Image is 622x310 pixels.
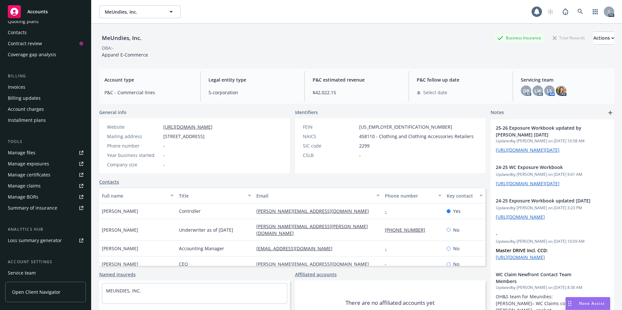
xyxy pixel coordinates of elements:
[385,227,430,233] a: [PHONE_NUMBER]
[163,161,165,168] span: -
[521,76,609,83] span: Servicing team
[385,261,392,267] a: -
[5,104,86,114] a: Account charges
[5,49,86,60] a: Coverage gap analysis
[359,152,361,159] span: -
[494,34,544,42] div: Business Insurance
[99,109,127,116] span: General info
[523,87,529,94] span: DB
[544,5,557,18] a: Start snowing
[566,297,574,310] div: Drag to move
[163,142,165,149] span: -
[256,192,373,199] div: Email
[5,138,86,145] div: Tools
[5,268,86,278] a: Service team
[453,226,459,233] span: No
[5,235,86,246] a: Loss summary generator
[102,261,138,267] span: [PERSON_NAME]
[491,109,504,117] span: Notes
[179,192,244,199] div: Title
[496,138,609,144] span: Updated by [PERSON_NAME] on [DATE] 10:58 AM
[5,192,86,202] a: Manage BORs
[8,181,41,191] div: Manage claims
[99,34,144,42] div: MeUndies, Inc.
[179,245,224,252] span: Accounting Manager
[8,38,42,49] div: Contract review
[549,34,588,42] div: Total Rewards
[163,152,165,159] span: -
[179,208,201,214] span: Controller
[8,16,39,27] div: Quoting plans
[303,123,357,130] div: FEIN
[295,271,337,278] a: Affiliated accounts
[496,164,592,171] span: 24-25 WC Exposure Workbook
[107,152,161,159] div: Year business started
[5,82,86,92] a: Invoices
[453,208,461,214] span: Yes
[385,208,392,214] a: -
[313,89,401,96] span: $42,022.15
[102,226,138,233] span: [PERSON_NAME]
[295,109,318,116] span: Identifiers
[8,49,56,60] div: Coverage gap analysis
[8,192,38,202] div: Manage BORs
[496,197,592,204] span: 24-25 Exposure Workbook updated [DATE]
[5,73,86,79] div: Billing
[102,245,138,252] span: [PERSON_NAME]
[5,16,86,27] a: Quoting plans
[589,5,602,18] a: Switch app
[5,259,86,265] div: Account settings
[593,32,614,44] div: Actions
[313,76,401,83] span: P&C estimated revenue
[382,188,444,203] button: Phone number
[8,82,25,92] div: Invoices
[99,188,176,203] button: Full name
[5,93,86,103] a: Billing updates
[534,87,541,94] span: LW
[496,254,545,260] a: [URL][DOMAIN_NAME]
[99,178,119,185] a: Contacts
[256,223,368,236] a: [PERSON_NAME][EMAIL_ADDRESS][PERSON_NAME][DOMAIN_NAME]
[423,89,447,96] span: Select date
[359,123,452,130] span: [US_EMPLOYER_IDENTIFICATION_NUMBER]
[5,27,86,38] a: Contacts
[5,3,86,21] a: Accounts
[303,152,357,159] div: CSLB
[106,288,141,294] a: MEUNDIES, INC.
[491,192,614,226] div: 24-25 Exposure Workbook updated [DATE]Updatedby [PERSON_NAME] on [DATE] 3:23 PM[URL][DOMAIN_NAME]
[496,285,609,291] span: Updated by [PERSON_NAME] on [DATE] 8:30 AM
[107,161,161,168] div: Company size
[8,104,44,114] div: Account charges
[5,148,86,158] a: Manage files
[496,214,545,220] a: [URL][DOMAIN_NAME]
[491,119,614,159] div: 25-26 Exposure Workbook updated by [PERSON_NAME] [DATE]Updatedby [PERSON_NAME] on [DATE] 10:58 AM...
[8,159,49,169] div: Manage exposures
[8,170,50,180] div: Manage certificates
[163,124,212,130] a: [URL][DOMAIN_NAME]
[556,85,566,96] img: photo
[447,192,476,199] div: Key contact
[27,9,48,14] span: Accounts
[579,301,605,306] span: Nova Assist
[8,148,35,158] div: Manage files
[209,76,297,83] span: Legal entity type
[359,133,474,140] span: 458110 - Clothing and Clothing Accessories Retailers
[8,93,41,103] div: Billing updates
[574,5,587,18] a: Search
[496,247,548,253] strong: Master DRIVE Incl. CCD:
[5,159,86,169] span: Manage exposures
[385,245,392,252] a: -
[256,208,374,214] a: [PERSON_NAME][EMAIL_ADDRESS][DOMAIN_NAME]
[593,32,614,45] button: Actions
[8,235,62,246] div: Loss summary generator
[496,180,560,187] a: [URL][DOMAIN_NAME][DATE]
[496,205,609,211] span: Updated by [PERSON_NAME] on [DATE] 3:23 PM
[5,226,86,233] div: Analytics hub
[491,226,614,266] div: -Updatedby [PERSON_NAME] on [DATE] 10:59 AMMaster DRIVE Incl. CCD: [URL][DOMAIN_NAME]
[102,192,167,199] div: Full name
[8,203,57,213] div: Summary of insurance
[256,261,374,267] a: [PERSON_NAME][EMAIL_ADDRESS][DOMAIN_NAME]
[163,133,205,140] span: [STREET_ADDRESS]
[8,27,27,38] div: Contacts
[496,231,592,238] span: -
